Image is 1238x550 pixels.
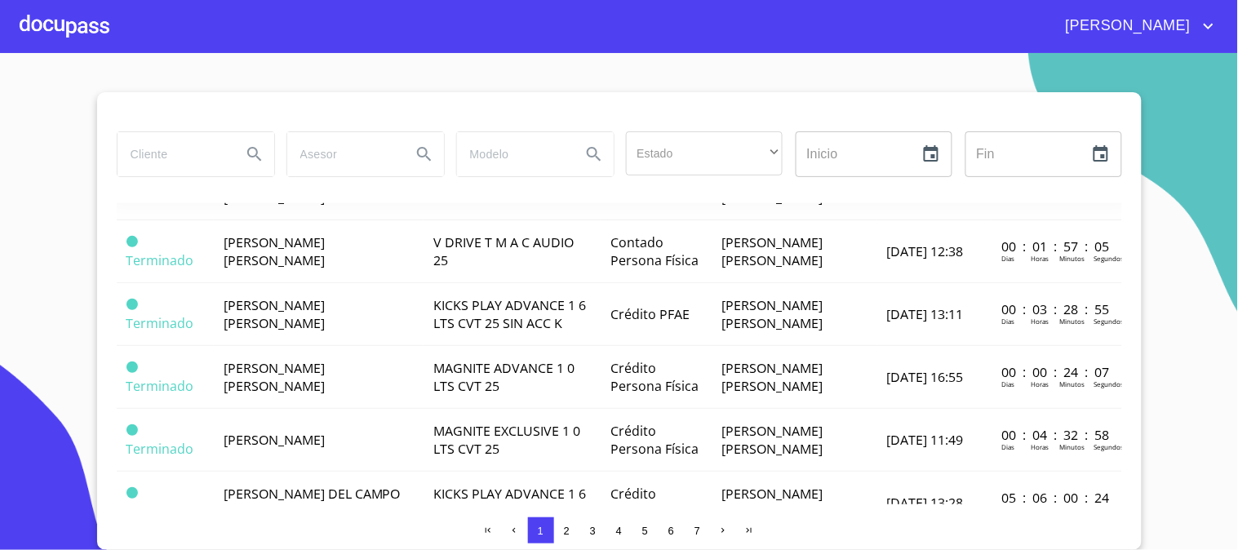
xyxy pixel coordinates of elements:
[126,487,138,499] span: Terminado
[626,131,783,175] div: ​
[611,233,699,269] span: Contado Persona Física
[668,525,674,537] span: 6
[575,135,614,174] button: Search
[887,242,964,260] span: [DATE] 12:38
[616,525,622,537] span: 4
[722,359,823,395] span: [PERSON_NAME] [PERSON_NAME]
[126,251,194,269] span: Terminado
[1094,379,1124,388] p: Segundos
[1059,317,1085,326] p: Minutos
[590,525,596,537] span: 3
[887,431,964,449] span: [DATE] 11:49
[1001,442,1014,451] p: Dias
[224,359,325,395] span: [PERSON_NAME] [PERSON_NAME]
[1031,379,1049,388] p: Horas
[887,305,964,323] span: [DATE] 13:11
[528,517,554,543] button: 1
[1031,317,1049,326] p: Horas
[224,296,325,332] span: [PERSON_NAME] [PERSON_NAME]
[1054,13,1199,39] span: [PERSON_NAME]
[1001,237,1112,255] p: 00 : 01 : 57 : 05
[126,236,138,247] span: Terminado
[1001,300,1112,318] p: 00 : 03 : 28 : 55
[580,517,606,543] button: 3
[887,494,964,512] span: [DATE] 13:28
[1094,317,1124,326] p: Segundos
[1001,363,1112,381] p: 00 : 00 : 24 : 07
[126,377,194,395] span: Terminado
[694,525,700,537] span: 7
[405,135,444,174] button: Search
[606,517,632,543] button: 4
[1031,254,1049,263] p: Horas
[433,233,574,269] span: V DRIVE T M A C AUDIO 25
[538,525,544,537] span: 1
[722,485,823,521] span: [PERSON_NAME] [PERSON_NAME]
[1031,442,1049,451] p: Horas
[433,422,580,458] span: MAGNITE EXCLUSIVE 1 0 LTS CVT 25
[722,296,823,332] span: [PERSON_NAME] [PERSON_NAME]
[1094,254,1124,263] p: Segundos
[1059,254,1085,263] p: Minutos
[433,296,586,332] span: KICKS PLAY ADVANCE 1 6 LTS CVT 25 SIN ACC K
[611,485,699,521] span: Crédito Persona Física
[632,517,659,543] button: 5
[611,422,699,458] span: Crédito Persona Física
[1001,379,1014,388] p: Dias
[287,132,398,176] input: search
[722,233,823,269] span: [PERSON_NAME] [PERSON_NAME]
[457,132,568,176] input: search
[1059,442,1085,451] p: Minutos
[126,314,194,332] span: Terminado
[1059,379,1085,388] p: Minutos
[1094,442,1124,451] p: Segundos
[611,359,699,395] span: Crédito Persona Física
[611,305,690,323] span: Crédito PFAE
[433,359,575,395] span: MAGNITE ADVANCE 1 0 LTS CVT 25
[433,485,586,521] span: KICKS PLAY ADVANCE 1 6 LTS MT 24
[126,299,138,310] span: Terminado
[224,233,325,269] span: [PERSON_NAME] [PERSON_NAME]
[554,517,580,543] button: 2
[642,525,648,537] span: 5
[126,361,138,373] span: Terminado
[126,440,194,458] span: Terminado
[1001,254,1014,263] p: Dias
[722,422,823,458] span: [PERSON_NAME] [PERSON_NAME]
[685,517,711,543] button: 7
[224,485,401,521] span: [PERSON_NAME] DEL CAMPO GUTIERREZ
[126,503,194,521] span: Terminado
[1001,317,1014,326] p: Dias
[1001,426,1112,444] p: 00 : 04 : 32 : 58
[118,132,229,176] input: search
[126,424,138,436] span: Terminado
[564,525,570,537] span: 2
[235,135,274,174] button: Search
[1001,489,1112,507] p: 05 : 06 : 00 : 24
[659,517,685,543] button: 6
[224,431,325,449] span: [PERSON_NAME]
[887,368,964,386] span: [DATE] 16:55
[1054,13,1218,39] button: account of current user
